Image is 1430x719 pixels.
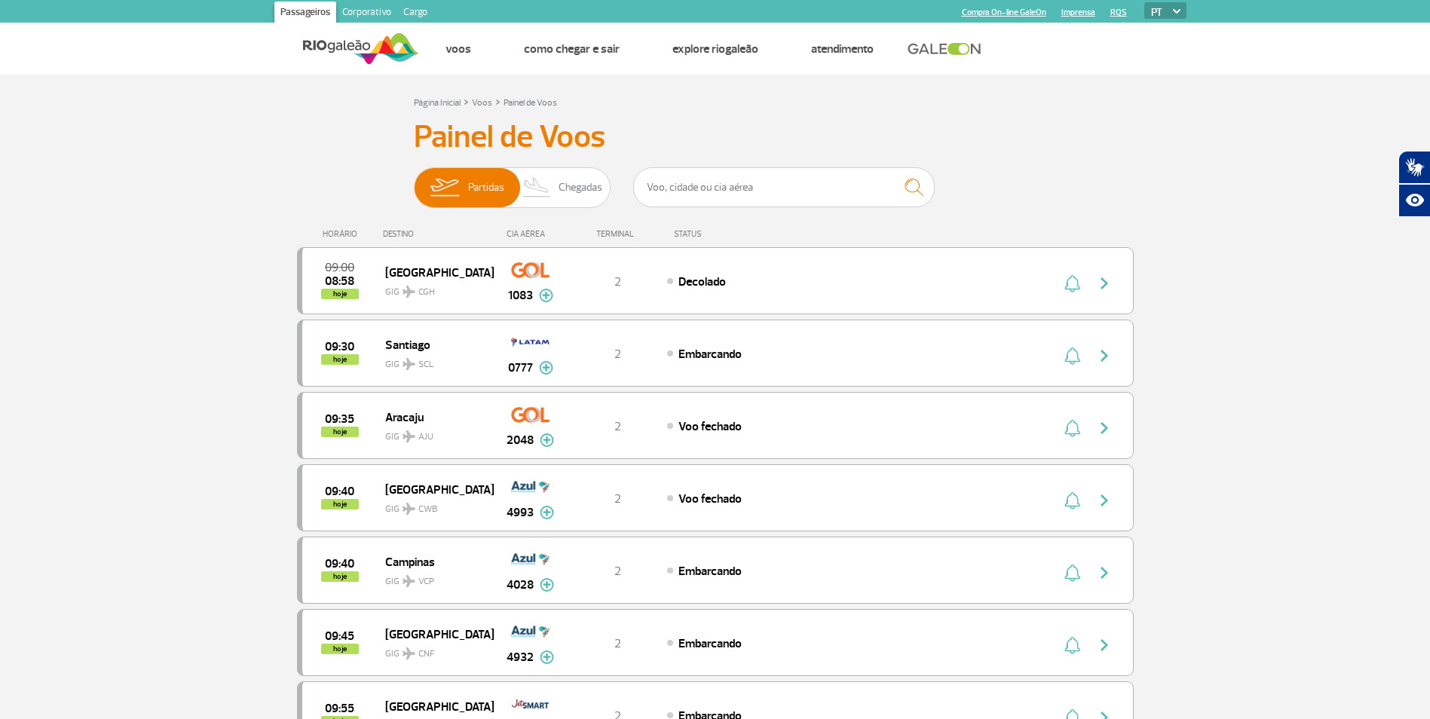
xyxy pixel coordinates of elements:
[1064,419,1080,437] img: sino-painel-voo.svg
[1110,8,1127,17] a: RQS
[614,636,621,651] span: 2
[472,97,492,109] a: Voos
[540,433,554,447] img: mais-info-painel-voo.svg
[385,262,482,282] span: [GEOGRAPHIC_DATA]
[446,41,471,57] a: Voos
[524,41,620,57] a: Como chegar e sair
[385,407,482,427] span: Aracaju
[414,97,461,109] a: Página Inicial
[515,168,559,207] img: slider-desembarque
[418,503,437,516] span: CWB
[508,359,533,377] span: 0777
[418,286,435,299] span: CGH
[1064,274,1080,292] img: sino-painel-voo.svg
[385,335,482,354] span: Santiago
[325,341,354,352] span: 2025-09-30 09:30:00
[1064,347,1080,365] img: sino-painel-voo.svg
[325,486,354,497] span: 2025-09-30 09:40:00
[1398,151,1430,217] div: Plugin de acessibilidade da Hand Talk.
[811,41,874,57] a: Atendimento
[403,503,415,515] img: destiny_airplane.svg
[678,274,726,289] span: Decolado
[507,503,534,522] span: 4993
[962,8,1046,17] a: Compra On-line GaleOn
[539,361,553,375] img: mais-info-painel-voo.svg
[614,564,621,579] span: 2
[418,430,433,444] span: AJU
[336,2,397,26] a: Corporativo
[614,419,621,434] span: 2
[504,97,557,109] a: Painel de Voos
[385,422,482,444] span: GIG
[1061,8,1095,17] a: Imprensa
[633,167,935,207] input: Voo, cidade ou cia aérea
[614,347,621,362] span: 2
[403,430,415,442] img: destiny_airplane.svg
[325,262,354,273] span: 2025-09-30 09:00:00
[540,506,554,519] img: mais-info-painel-voo.svg
[385,494,482,516] span: GIG
[385,639,482,661] span: GIG
[403,358,415,370] img: destiny_airplane.svg
[421,168,468,207] img: slider-embarque
[495,93,501,110] a: >
[1095,564,1113,582] img: seta-direita-painel-voo.svg
[1095,274,1113,292] img: seta-direita-painel-voo.svg
[568,229,666,239] div: TERMINAL
[325,631,354,641] span: 2025-09-30 09:45:00
[321,354,359,365] span: hoje
[385,567,482,589] span: GIG
[403,647,415,659] img: destiny_airplane.svg
[325,703,354,714] span: 2025-09-30 09:55:00
[325,414,354,424] span: 2025-09-30 09:35:00
[678,347,742,362] span: Embarcando
[418,575,434,589] span: VCP
[325,276,354,286] span: 2025-09-30 08:58:11
[321,571,359,582] span: hoje
[493,229,568,239] div: CIA AÉREA
[1064,636,1080,654] img: sino-painel-voo.svg
[614,491,621,506] span: 2
[1095,419,1113,437] img: seta-direita-painel-voo.svg
[385,350,482,372] span: GIG
[507,431,534,449] span: 2048
[414,118,1017,156] h3: Painel de Voos
[468,168,504,207] span: Partidas
[418,358,433,372] span: SCL
[321,644,359,654] span: hoje
[383,229,493,239] div: DESTINO
[614,274,621,289] span: 2
[678,419,742,434] span: Voo fechado
[678,491,742,506] span: Voo fechado
[274,2,336,26] a: Passageiros
[385,479,482,499] span: [GEOGRAPHIC_DATA]
[1095,491,1113,509] img: seta-direita-painel-voo.svg
[302,229,384,239] div: HORÁRIO
[540,578,554,592] img: mais-info-painel-voo.svg
[1095,347,1113,365] img: seta-direita-painel-voo.svg
[385,696,482,716] span: [GEOGRAPHIC_DATA]
[385,552,482,571] span: Campinas
[403,286,415,298] img: destiny_airplane.svg
[507,576,534,594] span: 4028
[559,168,602,207] span: Chegadas
[1095,636,1113,654] img: seta-direita-painel-voo.svg
[1064,564,1080,582] img: sino-painel-voo.svg
[464,93,469,110] a: >
[385,277,482,299] span: GIG
[325,558,354,569] span: 2025-09-30 09:40:00
[418,647,434,661] span: CNF
[321,427,359,437] span: hoje
[385,624,482,644] span: [GEOGRAPHIC_DATA]
[397,2,433,26] a: Cargo
[403,575,415,587] img: destiny_airplane.svg
[539,289,553,302] img: mais-info-painel-voo.svg
[1398,184,1430,217] button: Abrir recursos assistivos.
[678,564,742,579] span: Embarcando
[678,636,742,651] span: Embarcando
[672,41,758,57] a: Explore RIOgaleão
[540,650,554,664] img: mais-info-painel-voo.svg
[508,286,533,304] span: 1083
[507,648,534,666] span: 4932
[1398,151,1430,184] button: Abrir tradutor de língua de sinais.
